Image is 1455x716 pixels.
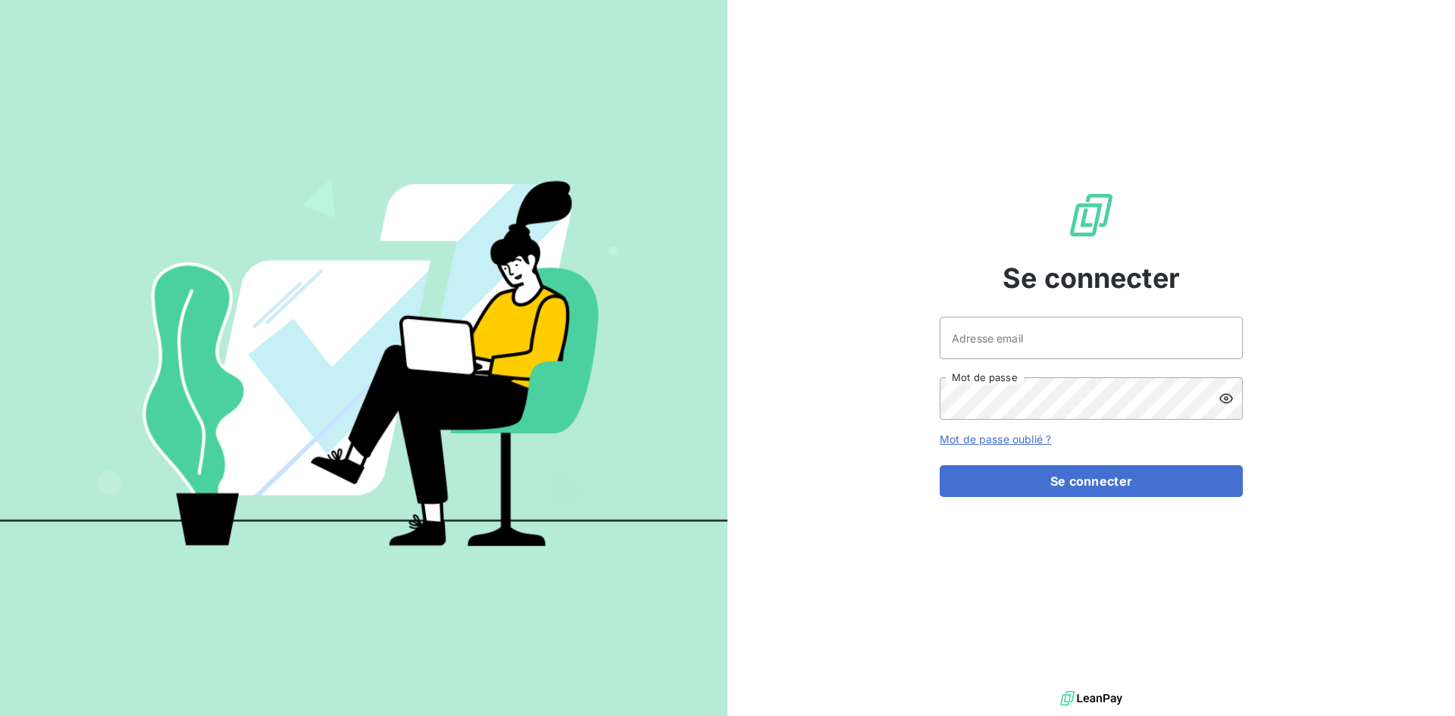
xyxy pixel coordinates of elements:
[940,465,1243,497] button: Se connecter
[1003,258,1180,299] span: Se connecter
[1060,687,1122,710] img: logo
[1067,191,1115,239] img: Logo LeanPay
[940,317,1243,359] input: placeholder
[940,433,1051,446] a: Mot de passe oublié ?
